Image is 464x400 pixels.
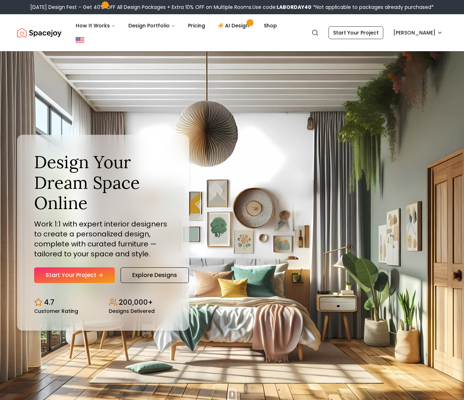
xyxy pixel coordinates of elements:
div: Design stats [34,292,172,314]
h1: Design Your Dream Space Online [34,152,172,213]
nav: Main [70,18,283,33]
small: Customer Rating [34,309,78,314]
p: 4.7 [44,297,54,307]
a: Pricing [182,18,211,33]
button: Design Portfolio [123,18,181,33]
a: AI Design [212,18,257,33]
button: How It Works [70,18,121,33]
p: Work 1:1 with expert interior designers to create a personalized design, complete with curated fu... [34,219,172,259]
b: LABORDAY40 [277,4,311,11]
a: Start Your Project [34,267,115,283]
a: Explore Designs [121,267,189,283]
span: *Not applicable to packages already purchased* [311,4,434,11]
div: [DATE] Design Fest – Get 40% OFF All Design Packages + Extra 10% OFF on Multiple Rooms. [30,4,434,11]
small: Designs Delivered [109,309,155,314]
a: Shop [258,18,283,33]
nav: Global [17,14,447,51]
img: Spacejoy Logo [17,26,62,40]
p: 200,000+ [119,297,153,307]
img: United States [76,36,84,44]
span: Use code: [252,4,311,11]
a: Start Your Project [329,26,383,39]
button: [PERSON_NAME] [389,26,447,39]
a: Spacejoy [17,26,62,40]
